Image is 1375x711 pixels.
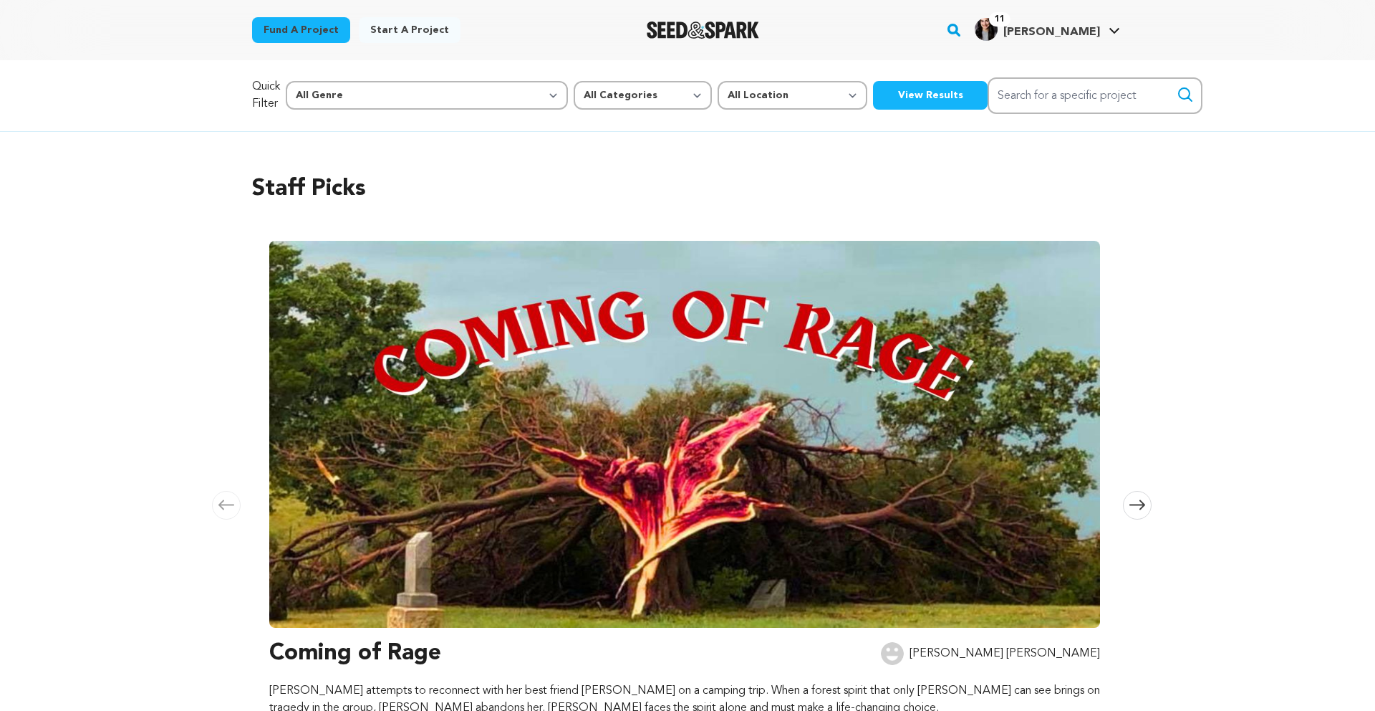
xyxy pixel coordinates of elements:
div: Noyes B.'s Profile [975,18,1100,41]
input: Search for a specific project [988,77,1202,114]
a: Seed&Spark Homepage [647,22,759,39]
p: Quick Filter [252,78,280,113]
a: Start a project [359,17,460,43]
p: [PERSON_NAME] [PERSON_NAME] [910,645,1100,662]
button: View Results [873,81,988,110]
a: Fund a project [252,17,350,43]
span: Noyes B.'s Profile [972,15,1123,45]
span: 11 [989,12,1010,27]
h2: Staff Picks [252,172,1123,206]
span: [PERSON_NAME] [1003,27,1100,38]
img: 923525ef5214e063.jpg [975,18,998,41]
img: user.png [881,642,904,665]
a: Noyes B.'s Profile [972,15,1123,41]
img: Coming of Rage image [269,241,1100,628]
img: Seed&Spark Logo Dark Mode [647,22,759,39]
h3: Coming of Rage [269,636,441,671]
